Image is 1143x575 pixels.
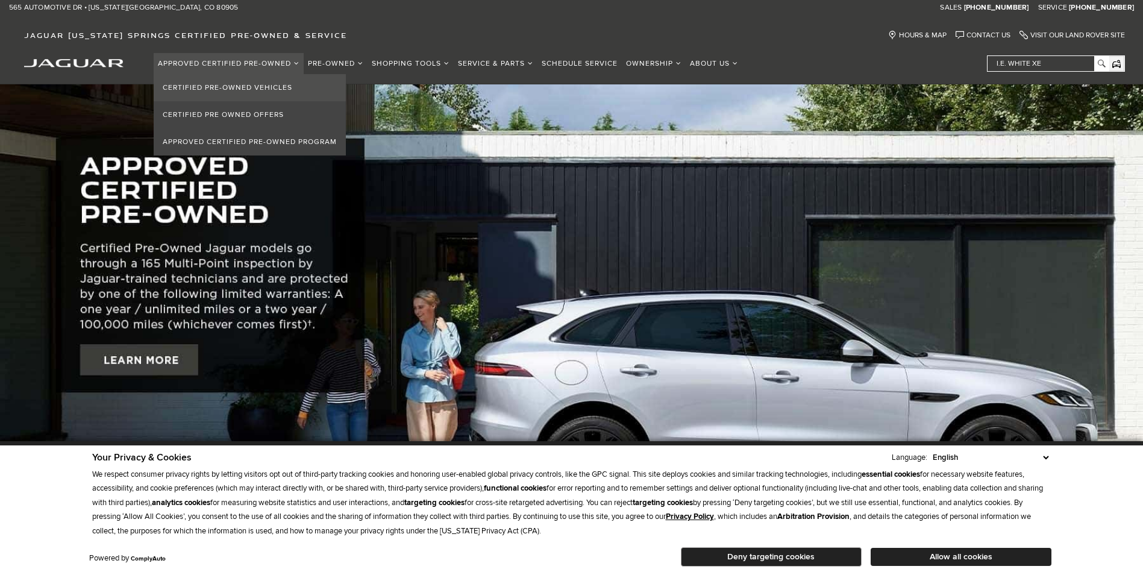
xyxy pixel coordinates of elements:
a: Shopping Tools [368,53,454,74]
a: Certified Pre Owned Offers [154,101,346,128]
p: We respect consumer privacy rights by letting visitors opt out of third-party tracking cookies an... [92,468,1051,538]
strong: Arbitration Provision [777,512,850,521]
img: Jaguar [24,59,124,68]
div: Powered by [89,555,166,562]
strong: essential cookies [862,470,920,479]
a: About Us [686,53,742,74]
div: Language: [892,454,927,462]
a: 565 Automotive Dr • [US_STATE][GEOGRAPHIC_DATA], CO 80905 [9,3,238,13]
a: Service & Parts [454,53,537,74]
a: Visit Our Land Rover Site [1019,31,1125,40]
span: Sales [940,3,962,12]
strong: analytics cookies [152,498,210,507]
a: Privacy Policy [666,512,714,521]
a: jaguar [24,57,124,68]
select: Language Select [930,451,1051,463]
nav: Main Navigation [154,53,742,74]
input: i.e. White XE [988,56,1108,71]
button: Allow all cookies [871,548,1051,566]
a: Jaguar [US_STATE] Springs Certified Pre-Owned & Service [18,31,353,40]
a: Pre-Owned [304,53,368,74]
a: Ownership [622,53,686,74]
a: [PHONE_NUMBER] [1069,3,1134,13]
span: Your Privacy & Cookies [92,451,192,463]
a: Approved Certified Pre-Owned Program [154,128,346,156]
a: Contact Us [956,31,1010,40]
a: Certified Pre-Owned Vehicles [154,74,346,101]
a: Hours & Map [888,31,947,40]
button: Deny targeting cookies [681,547,862,567]
strong: targeting cookies [404,498,465,507]
a: Approved Certified Pre-Owned [154,53,304,74]
span: Service [1038,3,1067,12]
a: [PHONE_NUMBER] [964,3,1029,13]
strong: functional cookies [484,483,546,493]
a: Schedule Service [537,53,622,74]
strong: targeting cookies [633,498,693,507]
a: ComplyAuto [131,555,166,562]
span: Jaguar [US_STATE] Springs Certified Pre-Owned & Service [24,31,347,40]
